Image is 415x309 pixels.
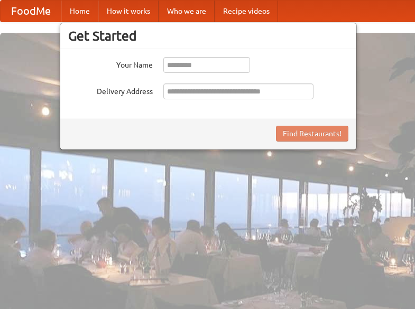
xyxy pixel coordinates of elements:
[68,57,153,70] label: Your Name
[61,1,98,22] a: Home
[98,1,159,22] a: How it works
[215,1,278,22] a: Recipe videos
[68,83,153,97] label: Delivery Address
[276,126,348,142] button: Find Restaurants!
[68,28,348,44] h3: Get Started
[159,1,215,22] a: Who we are
[1,1,61,22] a: FoodMe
